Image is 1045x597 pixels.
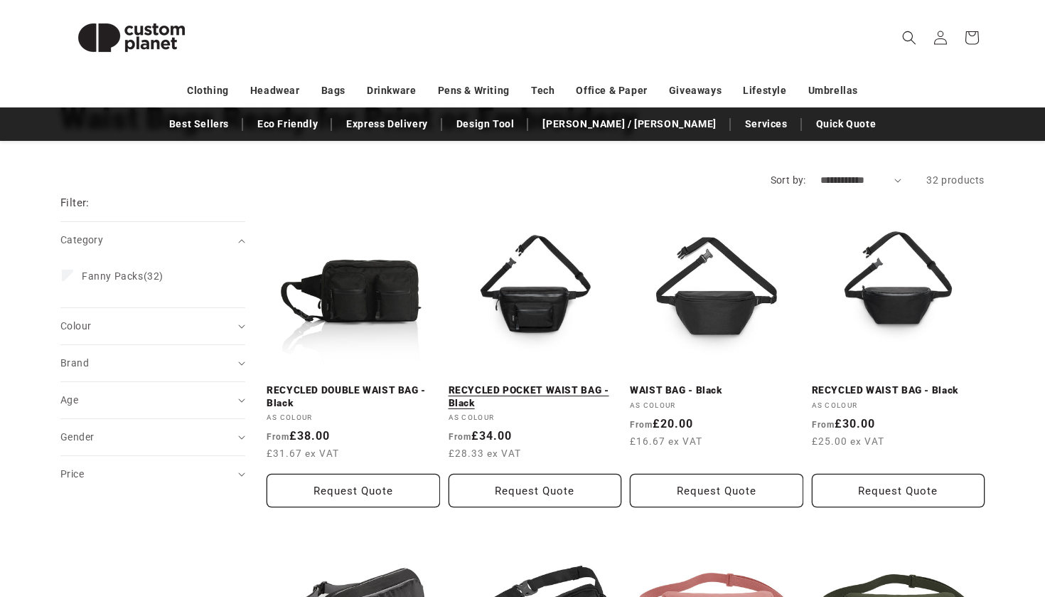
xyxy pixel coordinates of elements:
summary: Search [894,22,925,53]
span: Gender [60,431,94,443]
span: Category [60,234,103,245]
iframe: Chat Widget [801,443,1045,597]
img: Custom Planet [60,6,203,70]
span: Fanny Packs [82,270,144,282]
a: Tech [531,78,554,103]
a: Giveaways [669,78,722,103]
a: Drinkware [367,78,416,103]
a: WAIST BAG - Black [630,384,803,397]
a: [PERSON_NAME] / [PERSON_NAME] [535,112,723,137]
span: Colour [60,320,91,332]
span: 32 products [926,174,985,186]
a: Quick Quote [809,112,884,137]
a: Design Tool [449,112,522,137]
a: Bags [321,78,345,103]
summary: Brand (0 selected) [60,345,245,381]
h2: Filter: [60,195,90,211]
span: Brand [60,357,89,369]
a: Lifestyle [743,78,786,103]
label: Sort by: [771,174,806,186]
: Request Quote [267,474,440,507]
span: Price [60,468,84,480]
summary: Gender (0 selected) [60,419,245,455]
a: Clothing [187,78,229,103]
a: Headwear [250,78,300,103]
summary: Age (0 selected) [60,382,245,418]
summary: Category (0 selected) [60,222,245,258]
summary: Price [60,456,245,492]
: Request Quote [449,474,622,507]
a: Best Sellers [162,112,236,137]
a: Pens & Writing [438,78,510,103]
a: Services [738,112,795,137]
a: Express Delivery [339,112,435,137]
span: (32) [82,270,164,282]
a: Umbrellas [808,78,858,103]
summary: Colour (0 selected) [60,308,245,344]
a: RECYCLED DOUBLE WAIST BAG - Black [267,384,440,409]
a: Eco Friendly [250,112,325,137]
span: Age [60,394,78,406]
a: Office & Paper [576,78,647,103]
a: RECYCLED WAIST BAG - Black [812,384,985,397]
button: Request Quote [630,474,803,507]
a: RECYCLED POCKET WAIST BAG - Black [449,384,622,409]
